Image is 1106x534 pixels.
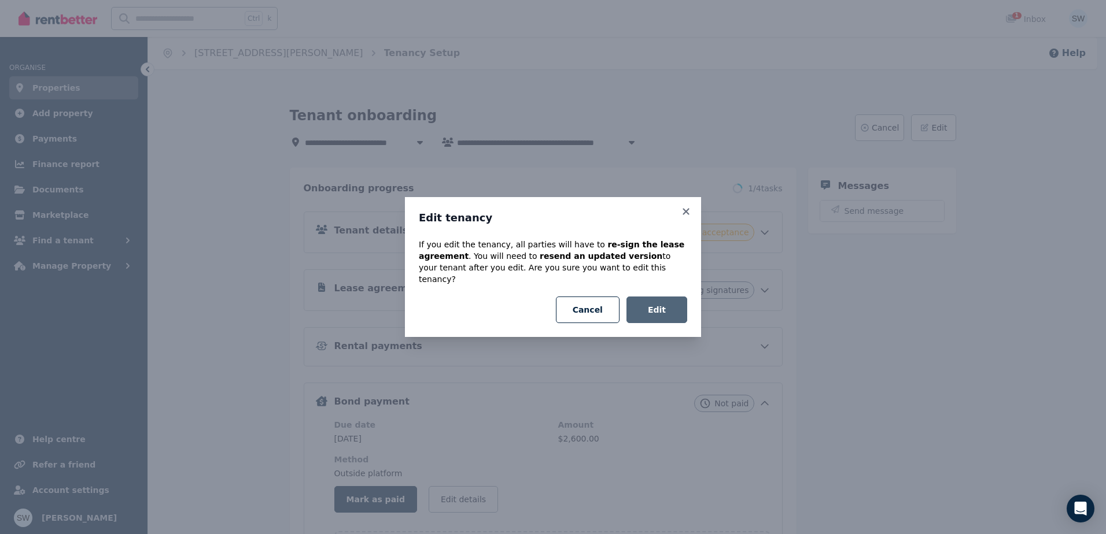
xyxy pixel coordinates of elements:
[626,296,687,323] button: Edit
[556,296,620,323] button: Cancel
[419,239,687,285] p: If you edit the tenancy, all parties will have to . You will need to to your tenant after you edi...
[1067,495,1094,522] div: Open Intercom Messenger
[419,211,687,225] h3: Edit tenancy
[540,251,662,261] b: resend an updated version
